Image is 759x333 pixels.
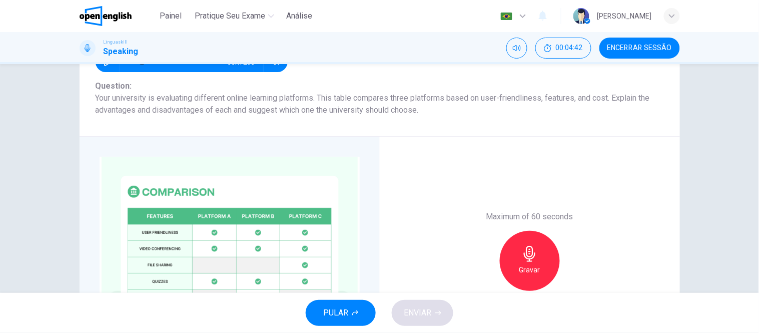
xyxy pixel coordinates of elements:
[519,264,540,276] h6: Gravar
[80,6,155,26] a: OpenEnglish logo
[500,231,560,291] button: Gravar
[286,10,312,22] span: Análise
[282,7,316,25] button: Análise
[599,38,680,59] button: Encerrar Sessão
[96,92,664,116] span: Your university is evaluating different online learning platforms. This table compares three plat...
[500,13,513,20] img: pt
[486,211,573,223] h6: Maximum of 60 seconds
[155,7,187,25] button: Painel
[556,44,583,52] span: 00:04:42
[607,44,672,52] span: Encerrar Sessão
[191,7,278,25] button: Pratique seu exame
[597,10,652,22] div: [PERSON_NAME]
[96,80,664,92] div: Question :
[323,306,348,320] span: PULAR
[506,38,527,59] div: Silenciar
[306,300,376,326] button: PULAR
[104,46,139,58] h1: Speaking
[160,10,182,22] span: Painel
[80,6,132,26] img: OpenEnglish logo
[104,39,128,46] span: Linguaskill
[535,38,591,59] button: 00:04:42
[573,8,589,24] img: Profile picture
[535,38,591,59] div: Esconder
[195,10,265,22] span: Pratique seu exame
